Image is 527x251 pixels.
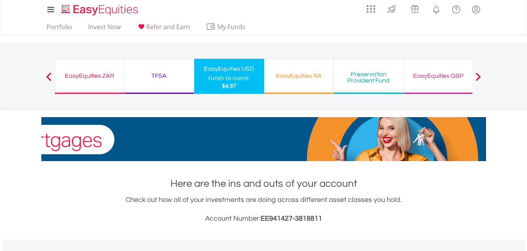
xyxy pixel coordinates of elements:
div: EasyEquities USD [199,63,259,74]
a: Invest Now [85,23,124,35]
a: FAQ's and Support [446,1,466,16]
div: Funds to invest: [208,74,250,82]
a: AppsGrid [362,1,380,13]
span: $4.97 [222,82,236,90]
img: vouchers-v2.svg [408,3,421,15]
img: EasyEquities_Logo.png [60,4,141,16]
div: Preservation Provident Fund [339,71,399,84]
a: Home page [58,1,141,16]
a: Portfolio [43,23,75,35]
div: Check out how all of your investments are doing across different asset classes you hold. [41,195,486,224]
span: My Funds [206,22,257,32]
div: TFSA [129,70,189,81]
div: EasyEquities ZAR [60,70,119,81]
h3: Account Number: [41,213,486,224]
div: EasyEquities GBP [408,70,468,81]
div: EasyEquities RA [269,70,329,81]
button: Previous [41,76,57,84]
img: thrive-v2.svg [385,3,398,15]
h1: Here are the ins and outs of your account [41,177,486,191]
span: EE941427-3818811 [261,215,322,222]
a: My Profile [466,1,486,18]
a: Vouchers [403,1,426,15]
a: Notifications [426,1,446,16]
img: grid-menu-icon.svg [367,5,375,13]
button: Next [470,76,486,84]
img: EasyMortage Promotion Banner [41,117,486,161]
a: Refer and Earn [133,23,193,35]
span: Refer and Earn [146,23,190,31]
